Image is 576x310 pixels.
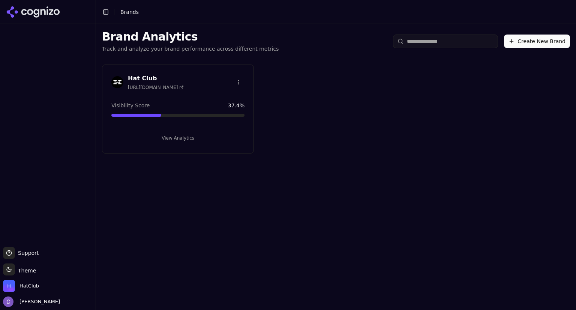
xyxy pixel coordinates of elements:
img: HatClub [3,280,15,292]
span: HatClub [19,283,39,289]
span: Support [15,249,39,257]
img: Chris Hayes [3,296,13,307]
nav: breadcrumb [120,8,139,16]
button: Create New Brand [504,35,570,48]
span: Visibility Score [111,102,150,109]
button: Open organization switcher [3,280,39,292]
p: Track and analyze your brand performance across different metrics [102,45,279,53]
span: [PERSON_NAME] [16,298,60,305]
h1: Brand Analytics [102,30,279,44]
span: Theme [15,268,36,274]
button: Open user button [3,296,60,307]
span: [URL][DOMAIN_NAME] [128,84,184,90]
span: 37.4 % [228,102,244,109]
h3: Hat Club [128,74,184,83]
span: Brands [120,9,139,15]
button: View Analytics [111,132,244,144]
img: Hat Club [111,76,123,88]
iframe: Intercom live chat [550,273,568,291]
